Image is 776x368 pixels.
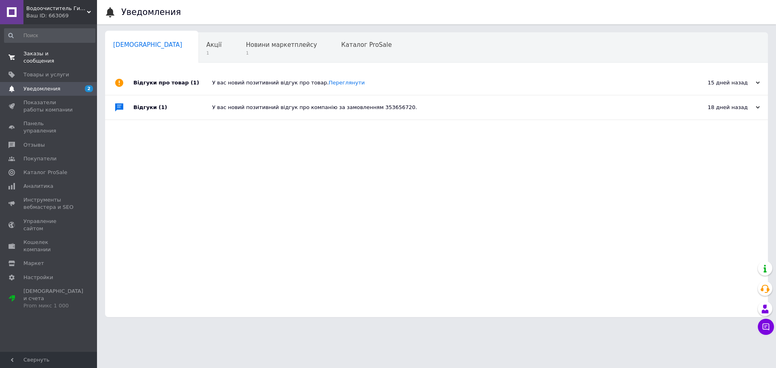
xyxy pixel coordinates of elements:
[26,5,87,12] span: Водоочиститель Гиацинт и Косметика Экоматрица
[23,85,60,93] span: Уведомления
[212,79,679,86] div: У вас новий позитивний відгук про товар.
[23,120,75,135] span: Панель управления
[23,218,75,232] span: Управление сайтом
[329,80,365,86] a: Переглянути
[207,50,222,56] span: 1
[26,12,97,19] div: Ваш ID: 663069
[679,104,760,111] div: 18 дней назад
[23,196,75,211] span: Инструменты вебмастера и SEO
[23,99,75,114] span: Показатели работы компании
[4,28,95,43] input: Поиск
[679,79,760,86] div: 15 дней назад
[23,141,45,149] span: Отзывы
[207,41,222,48] span: Акції
[23,288,83,310] span: [DEMOGRAPHIC_DATA] и счета
[341,41,392,48] span: Каталог ProSale
[159,104,167,110] span: (1)
[23,169,67,176] span: Каталог ProSale
[23,50,75,65] span: Заказы и сообщения
[191,80,199,86] span: (1)
[23,239,75,253] span: Кошелек компании
[23,71,69,78] span: Товары и услуги
[23,260,44,267] span: Маркет
[23,274,53,281] span: Настройки
[121,7,181,17] h1: Уведомления
[758,319,774,335] button: Чат с покупателем
[23,302,83,309] div: Prom микс 1 000
[212,104,679,111] div: У вас новий позитивний відгук про компанію за замовленням 353656720.
[246,41,317,48] span: Новини маркетплейсу
[246,50,317,56] span: 1
[133,71,212,95] div: Відгуки про товар
[23,183,53,190] span: Аналитика
[133,95,212,120] div: Відгуки
[113,41,182,48] span: [DEMOGRAPHIC_DATA]
[23,155,57,162] span: Покупатели
[85,85,93,92] span: 2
